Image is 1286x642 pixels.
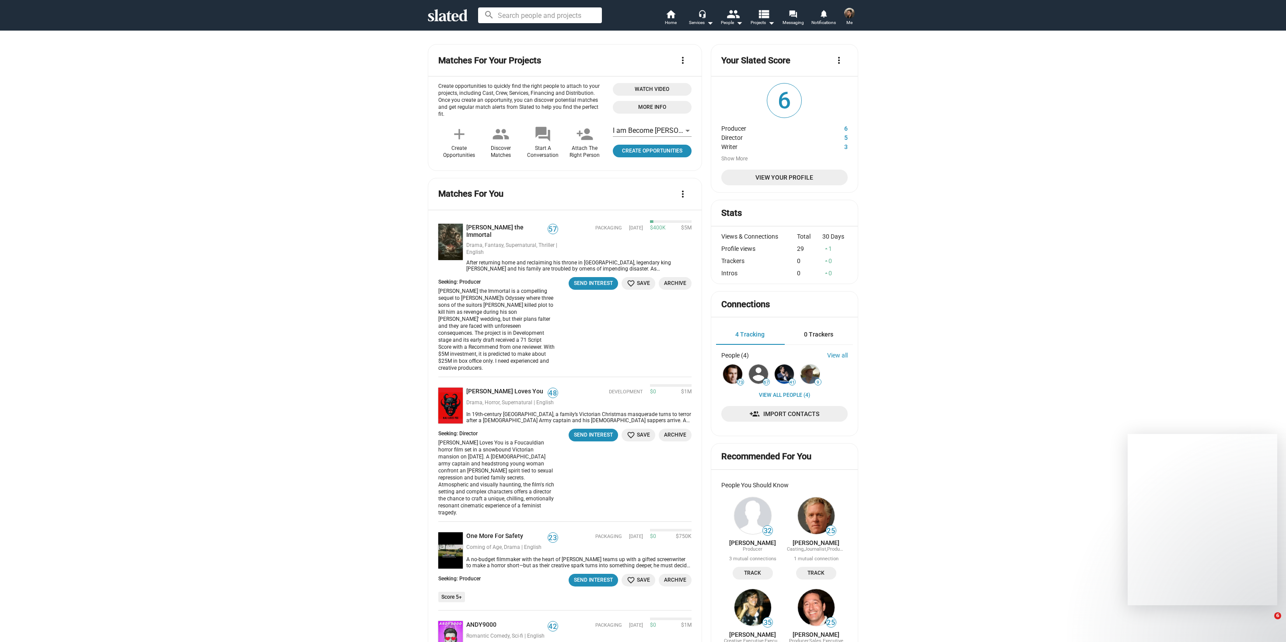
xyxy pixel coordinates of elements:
img: Nicholas Callais [844,8,855,18]
span: Import Contacts [728,406,841,422]
div: 0 [797,257,822,264]
div: Intros [721,270,797,277]
span: 41 [789,380,795,385]
time: [DATE] [629,225,643,232]
mat-icon: arrow_drop_up [823,246,829,252]
a: One More For Safety [466,532,527,541]
span: $1M [678,389,692,396]
span: 32 [763,527,772,535]
div: After returning home and reclaiming his throne in Ithaca, legendary king Odysseus and his family ... [463,260,692,272]
span: View Your Profile [728,170,841,185]
button: Projects [747,9,778,28]
div: Attach The Right Person [570,145,600,159]
button: Services [686,9,716,28]
p: Create opportunities to quickly find the right people to attach to your projects, including Cast,... [438,83,606,118]
img: Susan Wrubel [734,589,771,626]
mat-icon: more_vert [678,189,688,199]
span: 57 [548,225,558,234]
mat-icon: person_add [576,125,594,143]
span: More Info [618,103,686,112]
mat-card-title: Recommended For You [721,451,811,462]
mat-icon: favorite_border [627,576,635,584]
div: Seeking: Producer [438,279,560,286]
div: Discover Matches [491,145,511,159]
a: [PERSON_NAME] Loves You [466,388,547,396]
button: Send Interest [569,277,618,290]
img: Kevin Frakes [723,364,742,384]
button: Save [622,574,655,586]
mat-card-title: Stats [721,207,742,219]
div: 0 [822,257,848,264]
span: 4 Tracking [735,331,765,338]
span: $0 [650,533,656,540]
mat-card-title: Matches For You [438,188,503,200]
mat-icon: arrow_drop_up [823,270,829,276]
span: I am Become [PERSON_NAME] [613,126,707,135]
a: [PERSON_NAME] the Immortal [466,224,548,239]
span: 42 [548,622,558,631]
div: People [721,17,743,28]
span: Projects [751,17,775,28]
button: Nicholas CallaisMe [839,6,860,29]
a: Notifications [808,9,839,28]
a: [PERSON_NAME] [729,631,776,638]
mat-icon: arrow_drop_down [734,17,744,28]
button: Archive [659,277,692,290]
div: Drama, Horror, Supernatural | English [466,399,558,406]
div: Create Opportunities [443,145,475,159]
mat-icon: arrow_drop_down [766,17,776,28]
dt: Writer [721,141,815,150]
a: Messaging [778,9,808,28]
iframe: Intercom live chat [1256,612,1277,633]
span: Home [665,17,677,28]
img: Todd Essary [800,364,820,384]
div: Send Interest [574,576,613,585]
span: Save [627,279,650,288]
mat-icon: favorite_border [627,279,635,288]
mat-icon: more_vert [834,55,844,66]
a: Open 'More info' dialog with information about Opportunities [613,101,692,114]
img: Morris Ruskin [734,497,771,534]
span: 73 [737,380,744,385]
div: 29 [797,245,822,252]
span: Packaging [595,225,622,232]
div: 3 mutual connections [729,556,776,562]
a: Import Contacts [721,406,848,422]
a: Odysseus the Immortal [438,224,463,272]
a: ANDY9000 [466,621,500,629]
a: Kali Loves You [438,388,463,424]
span: 67 [763,380,769,385]
span: 48 [548,389,558,398]
mat-icon: forum [789,10,797,18]
div: Seeking: Director [438,430,560,437]
span: Archive [664,279,686,288]
span: $400K [650,225,666,232]
span: Me [846,17,853,28]
mat-icon: favorite_border [627,431,635,439]
a: One More For Safety [438,532,463,569]
dd: 3 [815,141,848,150]
mat-card-title: Matches For Your Projects [438,55,541,66]
span: 6 [767,83,801,118]
mat-icon: arrow_drop_up [823,258,829,264]
time: [DATE] [629,534,643,540]
div: Views & Connections [721,233,797,240]
span: $5M [678,225,692,232]
span: Packaging [595,534,622,540]
span: Producer [743,546,762,552]
div: People (4) [721,352,749,359]
button: Send Interest [569,429,618,441]
div: [PERSON_NAME] Loves You is a Foucauldian horror film set in a snowbound Victorian mansion on [DAT... [438,439,555,516]
span: Development [609,389,643,396]
button: Send Interest [569,574,618,586]
mat-card-title: Connections [721,298,770,310]
div: 1 [822,245,848,252]
div: 0 [797,270,822,277]
div: Send Interest [574,279,613,288]
button: Track [733,567,773,580]
span: Archive [664,430,686,440]
div: People You Should Know [721,482,848,489]
span: 6 [1274,612,1281,619]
